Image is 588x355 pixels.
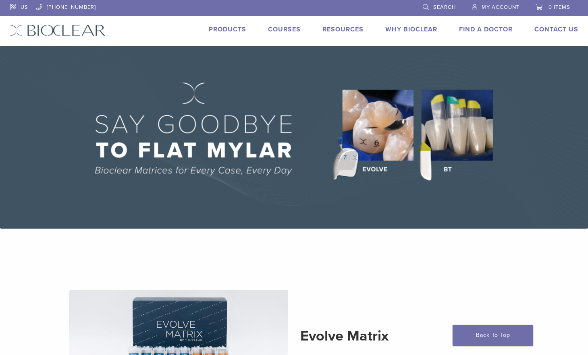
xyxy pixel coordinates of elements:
[10,25,106,36] img: Bioclear
[482,4,519,10] span: My Account
[268,25,301,33] a: Courses
[459,25,513,33] a: Find A Doctor
[300,326,519,346] h2: Evolve Matrix
[385,25,437,33] a: Why Bioclear
[433,4,456,10] span: Search
[549,4,570,10] span: 0 items
[322,25,364,33] a: Resources
[209,25,246,33] a: Products
[534,25,578,33] a: Contact Us
[453,325,533,346] a: Back To Top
